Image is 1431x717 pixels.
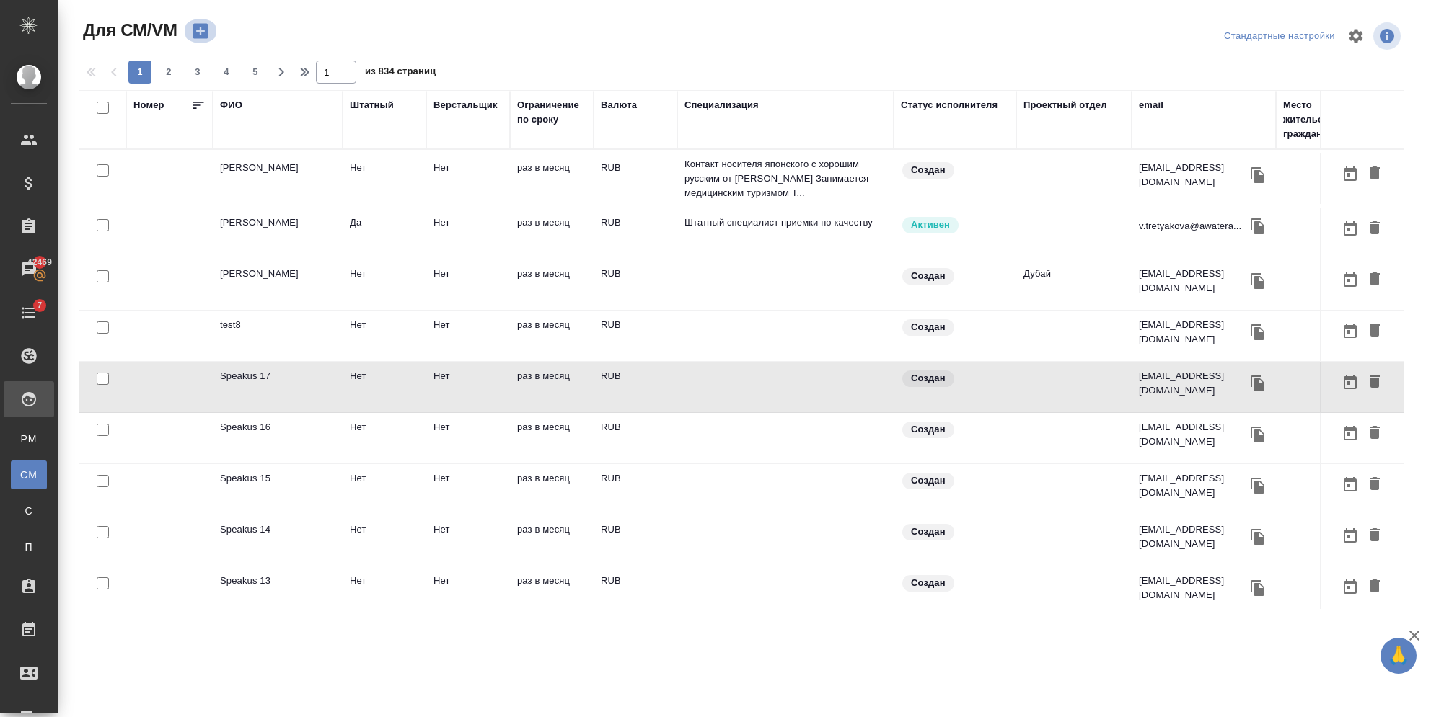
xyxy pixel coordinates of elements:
td: раз в месяц [510,515,594,566]
p: [EMAIL_ADDRESS][DOMAIN_NAME] [1139,574,1247,602]
td: Нет [343,464,426,515]
button: Открыть календарь загрузки [1338,215,1362,242]
td: RUB [594,464,677,515]
td: Нет [343,311,426,361]
button: Создать [183,19,218,43]
button: Скопировать [1247,475,1269,496]
div: ФИО [220,98,242,112]
button: Скопировать [1247,373,1269,394]
button: Открыть календарь загрузки [1338,267,1362,293]
button: Открыть календарь загрузки [1338,318,1362,344]
td: Speakus 17 [213,362,343,412]
p: Штатный специалист приемки по качеству [684,215,886,230]
td: Нет [343,153,426,204]
button: Удалить [1362,471,1387,498]
span: 5 [244,65,267,79]
td: Нет [343,259,426,310]
td: RUB [594,515,677,566]
button: Открыть календарь загрузки [1338,420,1362,447]
td: Нет [343,413,426,463]
div: split button [1220,25,1339,48]
div: Специализация [684,98,759,112]
p: [EMAIL_ADDRESS][DOMAIN_NAME] [1139,318,1247,347]
a: PM [11,424,47,453]
button: Скопировать [1247,577,1269,599]
td: Нет [426,362,510,412]
p: Контакт носителя японского с хорошим русским от [PERSON_NAME] Занимается медицинским туризмом Т... [684,157,886,200]
button: Удалить [1362,522,1387,549]
p: [EMAIL_ADDRESS][DOMAIN_NAME] [1139,369,1247,398]
button: 5 [244,61,267,84]
td: раз в месяц [510,413,594,463]
span: Для СМ/VM [79,19,177,42]
button: Скопировать [1247,321,1269,343]
span: 🙏 [1386,641,1411,671]
button: Удалить [1362,267,1387,293]
a: 42469 [4,251,54,288]
button: Открыть календарь загрузки [1338,161,1362,187]
td: RUB [594,413,677,463]
a: 7 [4,295,54,331]
p: Создан [911,576,946,590]
button: Удалить [1362,369,1387,396]
span: 2 [157,65,180,79]
td: Нет [426,208,510,259]
td: раз в месяц [510,464,594,515]
button: 🙏 [1381,638,1417,674]
a: С [11,496,47,525]
button: Удалить [1362,574,1387,600]
button: Открыть календарь загрузки [1338,471,1362,498]
span: CM [18,468,40,482]
p: [EMAIL_ADDRESS][DOMAIN_NAME] [1139,420,1247,449]
td: Нет [426,464,510,515]
td: Нет [343,362,426,412]
td: RUB [594,311,677,361]
span: 42469 [19,255,61,270]
span: С [18,504,40,518]
p: Создан [911,473,946,488]
span: из 834 страниц [365,63,436,84]
button: Скопировать [1247,215,1269,237]
button: Скопировать [1247,270,1269,292]
span: Настроить таблицу [1339,19,1373,53]
div: Проектный отдел [1023,98,1107,112]
span: 7 [28,298,50,313]
td: [PERSON_NAME] [213,153,343,204]
p: v.tretyakova@awatera... [1139,219,1241,233]
p: Создан [911,525,946,539]
span: 4 [215,65,238,79]
td: Нет [343,515,426,566]
td: раз в месяц [510,311,594,361]
td: Дубай [1016,259,1132,310]
td: Speakus 16 [213,413,343,463]
div: Валюта [601,98,637,112]
button: 3 [186,61,209,84]
p: [EMAIL_ADDRESS][DOMAIN_NAME] [1139,522,1247,551]
td: RUB [594,153,677,204]
td: раз в месяц [510,566,594,617]
span: PM [18,432,40,446]
p: [EMAIL_ADDRESS][DOMAIN_NAME] [1139,471,1247,500]
div: email [1139,98,1163,112]
div: Рядовой исполнитель: назначай с учетом рейтинга [901,215,1009,235]
td: [PERSON_NAME] [213,208,343,259]
button: Открыть календарь загрузки [1338,369,1362,396]
span: Посмотреть информацию [1373,22,1404,50]
td: Speakus 14 [213,515,343,566]
td: Speakus 13 [213,566,343,617]
td: test8 [213,311,343,361]
button: Удалить [1362,420,1387,447]
td: Нет [426,515,510,566]
p: [EMAIL_ADDRESS][DOMAIN_NAME] [1139,267,1247,295]
td: [PERSON_NAME] [213,259,343,310]
td: Да [343,208,426,259]
button: Удалить [1362,215,1387,242]
td: Нет [426,153,510,204]
td: RUB [594,208,677,259]
button: 4 [215,61,238,84]
button: Открыть календарь загрузки [1338,574,1362,600]
button: Скопировать [1247,526,1269,548]
p: Создан [911,269,946,283]
td: Нет [343,566,426,617]
p: [EMAIL_ADDRESS][DOMAIN_NAME] [1139,161,1247,190]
